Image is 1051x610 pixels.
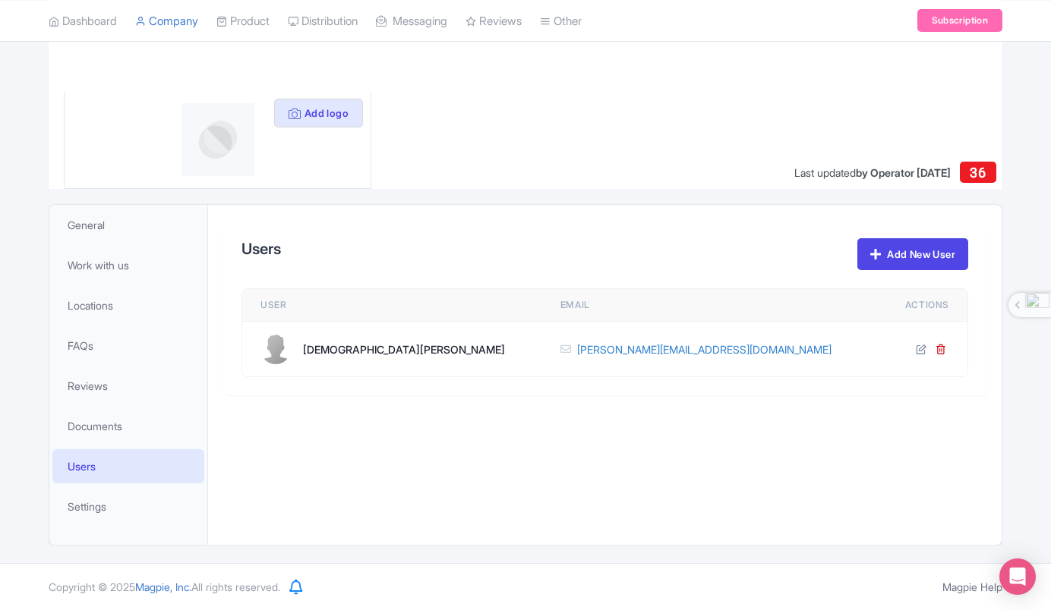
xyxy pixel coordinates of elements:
a: FAQs [52,329,204,363]
span: Locations [68,297,113,313]
a: Reviews [52,369,204,403]
span: Settings [68,498,106,514]
th: Email [542,289,870,322]
th: Actions [870,289,967,322]
a: [PERSON_NAME][EMAIL_ADDRESS][DOMAIN_NAME] [577,341,832,357]
a: Work with us [52,248,204,282]
span: 36 [970,165,986,181]
span: FAQs [68,338,93,354]
a: Locations [52,288,204,322]
button: Add logo [274,99,363,127]
span: Documents [68,418,122,434]
span: Magpie, Inc. [135,580,191,593]
span: Reviews [68,378,108,394]
span: Users [68,458,96,474]
a: Documents [52,409,204,443]
span: General [68,217,105,233]
h2: Users [241,241,281,257]
div: Copyright © 2025 All rights reserved. [39,579,289,595]
span: by Operator [DATE] [856,166,951,179]
div: Last updated [794,165,951,181]
img: profile-logo-d1a8e230fb1b8f12adc913e4f4d7365c.png [181,103,254,176]
a: Add New User [857,238,968,270]
th: User [242,289,542,322]
a: Subscription [917,9,1002,32]
span: Work with us [68,257,129,273]
a: Settings [52,489,204,524]
div: Open Intercom Messenger [999,558,1036,595]
a: Magpie Help [942,580,1002,593]
div: [DEMOGRAPHIC_DATA][PERSON_NAME] [303,341,505,357]
a: General [52,208,204,242]
a: Users [52,449,204,483]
